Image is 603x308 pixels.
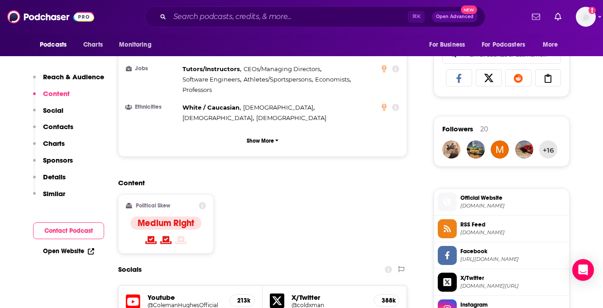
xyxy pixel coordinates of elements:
svg: Add a profile image [589,7,596,14]
p: Social [43,106,63,115]
a: Show notifications dropdown [528,9,544,24]
button: Similar [33,189,65,206]
span: [DEMOGRAPHIC_DATA] [243,104,313,111]
span: CEOs/Managing Directors [244,65,320,72]
div: Open Intercom Messenger [572,259,594,281]
button: open menu [536,36,569,53]
span: For Podcasters [482,38,525,51]
span: , [315,74,351,85]
a: Facebook[URL][DOMAIN_NAME] [438,246,565,265]
span: More [543,38,558,51]
img: hootskerdu [442,140,460,159]
span: Professors [182,86,212,93]
span: Facebook [460,247,565,255]
div: Search podcasts, credits, & more... [145,6,485,27]
p: Sponsors [43,156,73,164]
h5: 213k [237,297,247,304]
img: Podchaser - Follow, Share and Rate Podcasts [7,8,94,25]
button: Show profile menu [576,7,596,27]
button: Reach & Audience [33,72,104,89]
span: [DEMOGRAPHIC_DATA] [182,114,253,121]
h2: Political Skew [136,202,170,209]
a: Share on Reddit [505,69,531,87]
span: , [182,74,241,85]
span: For Business [429,38,465,51]
span: , [182,113,254,123]
a: Open Website [43,247,94,255]
span: feeds.megaphone.fm [460,229,565,236]
span: https://www.facebook.com/colemancruzhughes1 [460,256,565,263]
h5: X/Twitter [292,293,367,302]
span: White / Caucasian [182,104,239,111]
span: New [461,5,477,14]
button: Social [33,106,63,123]
a: Charts [77,36,108,53]
h4: Medium Right [138,217,194,229]
button: Details [33,173,66,189]
a: Share on Facebook [446,69,472,87]
span: Economists [315,76,349,83]
p: Charts [43,139,65,148]
span: Podcasts [40,38,67,51]
img: enroutepodcast [515,140,533,159]
h3: Ethnicities [126,104,179,110]
a: Share on X/Twitter [476,69,502,87]
img: yonisol [467,140,485,159]
span: Charts [83,38,103,51]
a: X/Twitter[DOMAIN_NAME][URL] [438,273,565,292]
span: twitter.com/coldxman [460,283,565,289]
button: open menu [423,36,476,53]
p: Content [43,89,70,98]
p: Similar [43,189,65,198]
button: open menu [113,36,163,53]
input: Search podcasts, credits, & more... [170,10,408,24]
span: Athletes/Sportspersons [244,76,311,83]
img: letelliermorgan [491,140,509,159]
h5: Youtube [148,293,222,302]
span: Monitoring [119,38,151,51]
span: , [244,74,313,85]
span: X/Twitter [460,274,565,282]
span: , [244,64,321,74]
span: RSS Feed [460,221,565,229]
button: Contacts [33,122,73,139]
p: Show More [247,138,274,144]
span: Software Engineers [182,76,240,83]
button: open menu [33,36,78,53]
span: Followers [442,125,473,133]
h5: 388k [382,297,392,304]
span: ⌘ K [408,11,425,23]
button: Charts [33,139,65,156]
a: Show notifications dropdown [551,9,565,24]
a: Copy Link [535,69,561,87]
button: Content [33,89,70,106]
span: , [243,102,315,113]
button: Contact Podcast [33,222,104,239]
img: User Profile [576,7,596,27]
span: Official Website [460,194,565,202]
a: RSS Feed[DOMAIN_NAME] [438,219,565,238]
button: Open AdvancedNew [432,11,478,22]
button: Sponsors [33,156,73,173]
p: Details [43,173,66,181]
span: thefp.com [460,202,565,209]
button: +16 [539,140,557,159]
p: Contacts [43,122,73,131]
span: , [182,102,241,113]
h3: Jobs [126,66,179,72]
p: Reach & Audience [43,72,104,81]
span: , [182,64,241,74]
span: Open Advanced [436,14,474,19]
h2: Socials [118,261,142,278]
span: Logged in as teisenbe [576,7,596,27]
span: Tutors/Instructors [182,65,240,72]
button: open menu [476,36,538,53]
div: 20 [480,125,488,133]
h2: Content [118,178,400,187]
span: [DEMOGRAPHIC_DATA] [256,114,326,121]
